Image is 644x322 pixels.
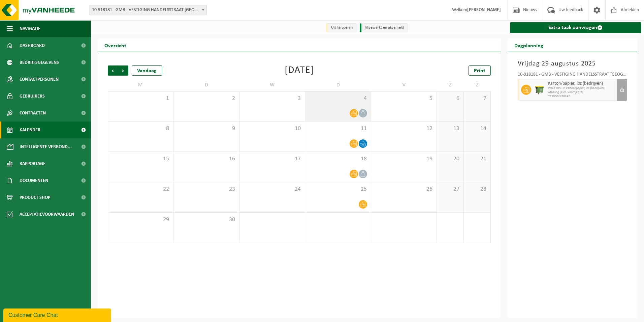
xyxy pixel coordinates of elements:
a: Extra taak aanvragen [510,22,642,33]
h3: Vrijdag 29 augustus 2025 [518,59,627,69]
span: Contracten [20,105,46,122]
span: 7 [467,95,487,102]
span: 23 [177,186,235,193]
span: 30 [177,216,235,223]
span: WB-1100-HP karton/papier, los (bedrijven) [548,86,615,90]
span: 5 [375,95,433,102]
span: 11 [309,125,367,132]
div: [DATE] [285,65,314,76]
a: Print [469,65,491,76]
span: 18 [309,155,367,163]
span: Navigatie [20,20,40,37]
span: 13 [440,125,460,132]
span: 20 [440,155,460,163]
span: Product Shop [20,189,50,206]
span: Vorige [108,65,118,76]
span: Karton/papier, los (bedrijven) [548,81,615,86]
span: 29 [111,216,170,223]
li: Uit te voeren [326,23,356,32]
td: M [108,79,173,91]
span: 1 [111,95,170,102]
strong: [PERSON_NAME] [467,7,501,12]
div: Vandaag [132,65,162,76]
span: Gebruikers [20,88,45,105]
span: 14 [467,125,487,132]
span: Rapportage [20,155,45,172]
h2: Dagplanning [508,38,550,52]
td: Z [437,79,464,91]
span: Acceptatievoorwaarden [20,206,74,223]
span: 17 [243,155,301,163]
span: 10 [243,125,301,132]
span: 16 [177,155,235,163]
span: Kalender [20,122,40,138]
span: 12 [375,125,433,132]
span: 8 [111,125,170,132]
span: 2 [177,95,235,102]
span: 4 [309,95,367,102]
iframe: chat widget [3,307,112,322]
span: Print [474,68,485,74]
span: 24 [243,186,301,193]
span: 19 [375,155,433,163]
div: 10-918181 - GMB - VESTIGING HANDELSSTRAAT [GEOGRAPHIC_DATA] [518,72,627,79]
span: Contactpersonen [20,71,59,88]
span: 9 [177,125,235,132]
span: 28 [467,186,487,193]
span: 22 [111,186,170,193]
span: 15 [111,155,170,163]
img: WB-1100-HPE-GN-50 [535,85,545,95]
span: Afhaling (excl. voorrijkost) [548,90,615,95]
span: Dashboard [20,37,45,54]
td: W [239,79,305,91]
span: 21 [467,155,487,163]
span: Volgende [118,65,128,76]
span: Bedrijfsgegevens [20,54,59,71]
td: D [173,79,239,91]
span: 3 [243,95,301,102]
span: Intelligente verbond... [20,138,72,155]
span: 10-918181 - GMB - VESTIGING HANDELSSTRAAT VEURNE - VEURNE [89,5,206,15]
span: 26 [375,186,433,193]
span: 6 [440,95,460,102]
td: V [371,79,437,91]
td: D [305,79,371,91]
span: 25 [309,186,367,193]
td: Z [464,79,491,91]
li: Afgewerkt en afgemeld [360,23,408,32]
h2: Overzicht [98,38,133,52]
span: Documenten [20,172,48,189]
span: 27 [440,186,460,193]
span: T250002470242 [548,95,615,99]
